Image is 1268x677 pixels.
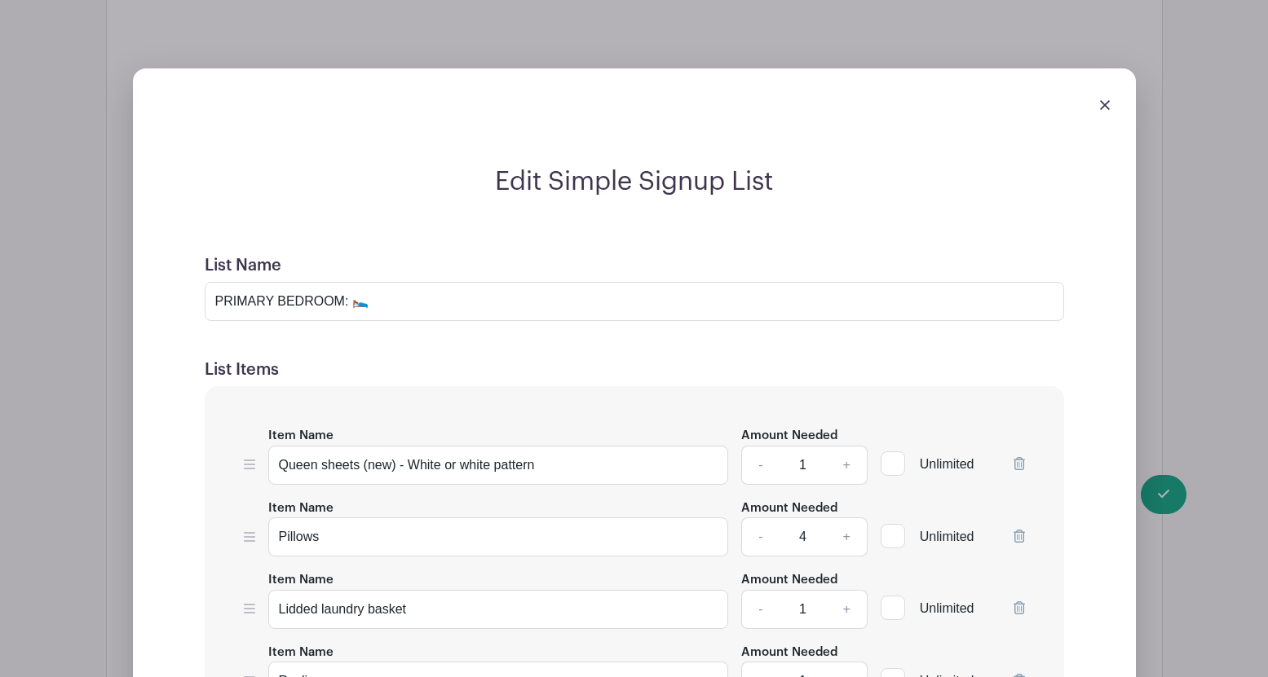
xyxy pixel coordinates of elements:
label: Item Name [268,571,334,590]
label: Item Name [268,499,334,518]
label: Amount Needed [741,644,837,662]
label: List Name [205,256,281,275]
a: - [741,446,779,485]
label: Item Name [268,644,334,662]
a: + [826,517,867,556]
a: + [826,590,867,629]
span: Unlimited [920,457,974,471]
h2: Edit Simple Signup List [185,166,1084,197]
input: e.g. Things or volunteers we need for the event [205,282,1064,321]
label: Item Name [268,427,334,446]
h5: List Items [205,360,1064,380]
a: + [826,446,867,485]
img: close_button-5f87c8562297e5c2d7936805f587ecaba9071eb48480494691a3f1689db116b3.svg [1100,100,1110,110]
span: Unlimited [920,601,974,615]
label: Amount Needed [741,499,837,518]
span: Unlimited [920,530,974,543]
input: e.g. Snacks or Check-in Attendees [268,446,729,485]
label: Amount Needed [741,427,837,446]
a: - [741,517,779,556]
label: Amount Needed [741,571,837,590]
input: e.g. Snacks or Check-in Attendees [268,517,729,556]
a: - [741,590,779,629]
input: e.g. Snacks or Check-in Attendees [268,590,729,629]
